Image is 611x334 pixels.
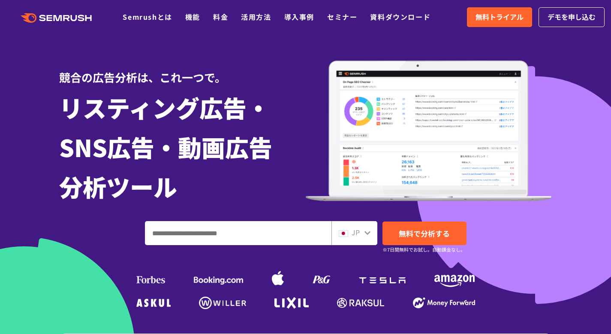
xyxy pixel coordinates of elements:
[327,12,357,22] a: セミナー
[352,227,360,237] span: JP
[382,222,467,245] a: 無料で分析する
[476,12,524,23] span: 無料トライアル
[467,7,532,27] a: 無料トライアル
[539,7,605,27] a: デモを申し込む
[145,222,331,245] input: ドメイン、キーワードまたはURLを入力してください
[382,246,465,254] small: ※7日間無料でお試し。自動課金なし。
[284,12,314,22] a: 導入事例
[548,12,596,23] span: デモを申し込む
[370,12,430,22] a: 資料ダウンロード
[241,12,271,22] a: 活用方法
[59,88,306,206] h1: リスティング広告・ SNS広告・動画広告 分析ツール
[213,12,228,22] a: 料金
[59,56,306,85] div: 競合の広告分析は、これ一つで。
[123,12,172,22] a: Semrushとは
[185,12,200,22] a: 機能
[399,228,450,239] span: 無料で分析する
